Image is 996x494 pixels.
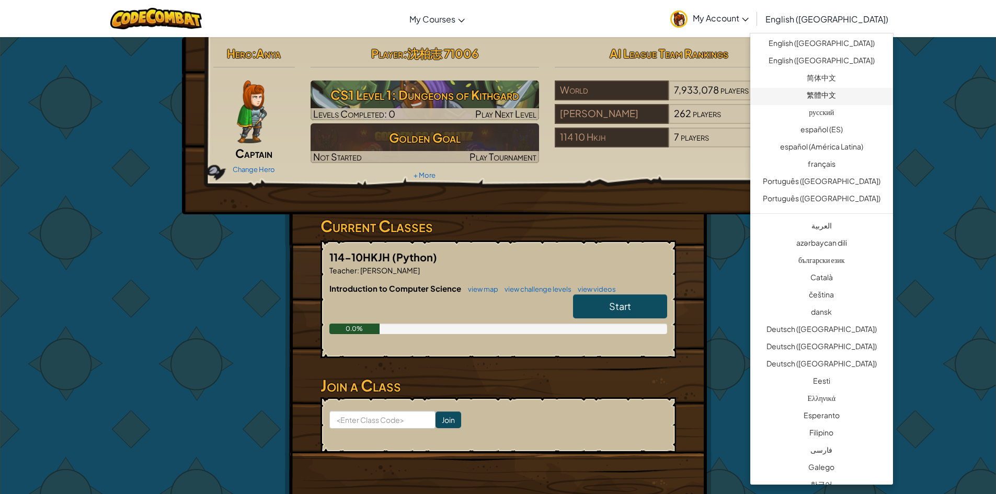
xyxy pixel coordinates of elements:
a: view map [463,285,498,293]
a: Golden GoalNot StartedPlay Tournament [311,123,539,163]
a: български език [750,253,893,270]
a: view challenge levels [499,285,571,293]
a: Português ([GEOGRAPHIC_DATA]) [750,174,893,191]
a: Deutsch ([GEOGRAPHIC_DATA]) [750,339,893,357]
span: : [403,46,407,61]
span: Hero [227,46,252,61]
a: dansk [750,305,893,322]
span: My Account [693,13,749,24]
span: : [357,266,359,275]
span: Start [609,300,631,312]
img: CodeCombat logo [110,8,202,29]
a: 简体中文 [750,71,893,88]
h3: Golden Goal [311,126,539,150]
a: español (ES) [750,122,893,140]
a: 114 10 Hkjh7players [555,137,783,150]
span: Not Started [313,151,362,163]
a: 繁體中文 [750,88,893,105]
span: 114-10HKJH [329,250,392,263]
a: español (América Latina) [750,140,893,157]
span: [PERSON_NAME] [359,266,420,275]
span: 7,933,078 [674,84,719,96]
img: captain-pose.png [237,81,267,143]
span: Teacher [329,266,357,275]
div: 0.0% [329,324,380,334]
a: [PERSON_NAME]262players [555,114,783,126]
a: azərbaycan dili [750,236,893,253]
a: + More [414,171,436,179]
span: : [252,46,256,61]
span: Introduction to Computer Science [329,283,463,293]
a: العربية [750,219,893,236]
span: AI League Team Rankings [610,46,728,61]
span: Play Next Level [475,108,536,120]
a: view videos [573,285,616,293]
a: Eesti [750,374,893,391]
a: русский [750,105,893,122]
span: Player [371,46,403,61]
span: Levels Completed: 0 [313,108,395,120]
a: Ελληνικά [750,391,893,408]
a: Galego [750,460,893,477]
span: My Courses [409,14,455,25]
a: English ([GEOGRAPHIC_DATA]) [760,5,894,33]
span: English ([GEOGRAPHIC_DATA]) [765,14,888,25]
div: 114 10 Hkjh [555,128,669,147]
a: Esperanto [750,408,893,426]
a: Change Hero [233,165,275,174]
img: CS1 Level 1: Dungeons of Kithgard [311,81,539,120]
a: Filipino [750,426,893,443]
a: Deutsch ([GEOGRAPHIC_DATA]) [750,357,893,374]
img: avatar [670,10,688,28]
span: players [720,84,749,96]
input: Join [436,411,461,428]
span: Play Tournament [470,151,536,163]
span: Captain [235,146,272,160]
a: Português ([GEOGRAPHIC_DATA]) [750,191,893,209]
span: 7 [674,131,679,143]
span: 262 [674,107,691,119]
h3: Current Classes [320,214,676,238]
span: players [693,107,721,119]
input: <Enter Class Code> [329,411,436,429]
h3: CS1 Level 1: Dungeons of Kithgard [311,83,539,107]
a: English ([GEOGRAPHIC_DATA]) [750,53,893,71]
div: World [555,81,669,100]
div: [PERSON_NAME] [555,104,669,124]
a: français [750,157,893,174]
span: players [681,131,709,143]
a: Play Next Level [311,81,539,120]
span: (Python) [392,250,437,263]
span: 沈柏志 71006 [407,46,478,61]
a: Deutsch ([GEOGRAPHIC_DATA]) [750,322,893,339]
h3: Join a Class [320,374,676,397]
img: Golden Goal [311,123,539,163]
a: World7,933,078players [555,90,783,102]
a: My Account [665,2,754,35]
a: čeština [750,288,893,305]
span: Anya [256,46,281,61]
a: فارسی [750,443,893,460]
a: My Courses [404,5,470,33]
a: Català [750,270,893,288]
a: English ([GEOGRAPHIC_DATA]) [750,36,893,53]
